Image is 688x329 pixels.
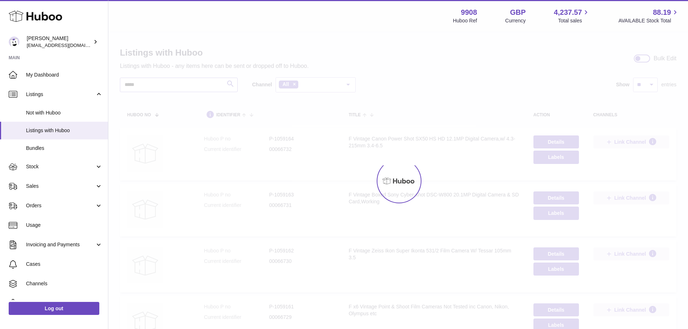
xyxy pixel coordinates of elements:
[27,42,106,48] span: [EMAIL_ADDRESS][DOMAIN_NAME]
[26,109,103,116] span: Not with Huboo
[554,8,582,17] span: 4,237.57
[461,8,477,17] strong: 9908
[554,8,590,24] a: 4,237.57 Total sales
[618,8,679,24] a: 88.19 AVAILABLE Stock Total
[510,8,525,17] strong: GBP
[653,8,671,17] span: 88.19
[9,36,20,47] img: internalAdmin-9908@internal.huboo.com
[505,17,526,24] div: Currency
[26,163,95,170] span: Stock
[26,300,103,307] span: Settings
[26,72,103,78] span: My Dashboard
[26,183,95,190] span: Sales
[26,280,103,287] span: Channels
[27,35,92,49] div: [PERSON_NAME]
[26,241,95,248] span: Invoicing and Payments
[558,17,590,24] span: Total sales
[26,145,103,152] span: Bundles
[9,302,99,315] a: Log out
[26,127,103,134] span: Listings with Huboo
[26,222,103,229] span: Usage
[26,261,103,268] span: Cases
[26,202,95,209] span: Orders
[618,17,679,24] span: AVAILABLE Stock Total
[26,91,95,98] span: Listings
[453,17,477,24] div: Huboo Ref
